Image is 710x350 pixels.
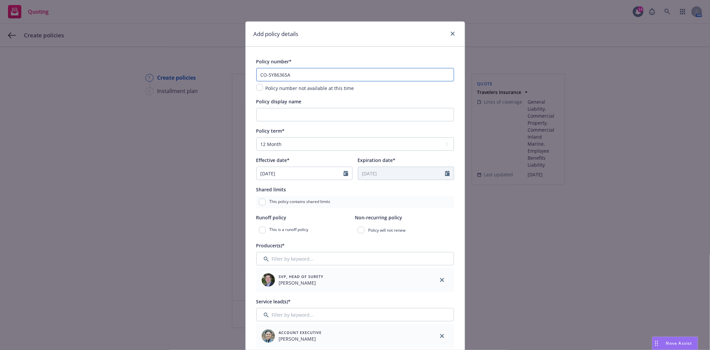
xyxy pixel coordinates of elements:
h1: Add policy details [254,30,299,38]
span: Producer(s)* [256,242,285,249]
span: Service lead(s)* [256,298,291,305]
span: Policy number* [256,58,292,65]
img: employee photo [262,273,275,287]
span: Runoff policy [256,214,287,221]
span: Policy number not available at this time [266,85,354,91]
a: close [438,332,446,340]
div: This policy contains shared limits [256,196,454,208]
a: close [449,30,457,38]
span: Nova Assist [666,340,692,346]
a: close [438,276,446,284]
input: MM/DD/YYYY [358,167,445,180]
span: [PERSON_NAME] [279,279,324,286]
span: [PERSON_NAME] [279,335,322,342]
img: employee photo [262,329,275,343]
span: Expiration date* [358,157,396,163]
input: Filter by keyword... [256,252,454,265]
span: Policy term* [256,128,285,134]
span: Shared limits [256,186,286,193]
span: Account Executive [279,330,322,335]
svg: Calendar [344,171,348,176]
div: Policy will not renew [355,224,454,236]
input: MM/DD/YYYY [257,167,344,180]
div: Drag to move [652,337,661,350]
div: This is a runoff policy [256,224,355,236]
span: Policy display name [256,98,302,105]
span: SVP, Head of Surety [279,274,324,279]
span: Effective date* [256,157,290,163]
button: Nova Assist [652,337,698,350]
svg: Calendar [445,171,450,176]
span: Non-recurring policy [355,214,402,221]
input: Filter by keyword... [256,308,454,321]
